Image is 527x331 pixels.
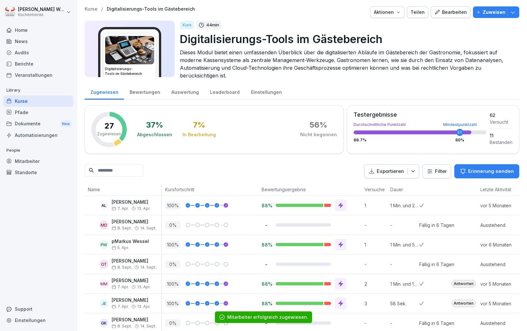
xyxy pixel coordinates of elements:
div: Abgeschlossen [137,131,172,138]
button: Bearbeiten [431,6,470,18]
a: Leaderboard [204,83,245,100]
div: Mitarbeiter erfolgreich zugewiesen. [227,314,308,320]
div: Mindestpunktzahl [443,123,477,127]
div: 11 [490,132,513,139]
p: vor 5 Monaten [480,202,525,209]
p: 2 [365,281,387,287]
p: 1 Min. und 19 Sek. [390,281,419,287]
a: Kurse [85,6,97,12]
div: Teilen [411,9,425,16]
span: 14. Sept. [140,324,156,328]
div: Filter [427,168,447,174]
div: Antworten [451,280,476,288]
span: 13. Apr. [137,304,150,309]
a: News [3,36,73,47]
a: Audits [3,47,73,58]
p: [PERSON_NAME] [112,219,156,225]
div: Antworten [451,300,476,307]
div: Bewertungen [124,83,166,100]
div: MD [99,220,108,229]
div: 56 % [310,121,327,129]
button: Erinnerung senden [454,164,519,178]
div: Nicht begonnen [300,131,337,138]
div: Fällig in 6 Tagen [419,320,454,327]
div: Bestanden [490,139,513,146]
p: - [365,222,387,228]
a: Standorte [3,167,73,178]
a: Kurse [3,95,73,107]
p: Digitalisierungs-Tools im Gästebereich [107,6,195,12]
img: u5o6hwt2vfcozzv2rxj2ipth.png [105,36,154,64]
p: Digitalisierungs-Tools im Gästebereich [180,31,514,47]
span: 13. Apr. [137,285,150,289]
p: 1 Min. und 52 Sek. [390,241,419,248]
div: New [60,120,71,128]
div: Einstellungen [3,315,73,326]
div: Versucht [490,119,513,125]
a: Berichte [3,58,73,69]
div: JE [99,299,108,308]
div: MM [99,279,108,288]
a: Veranstaltungen [3,69,73,81]
p: [PERSON_NAME] [112,200,150,205]
span: 8. Sept. [112,265,132,270]
p: Exportieren [377,168,404,175]
a: Auswertung [166,83,204,100]
p: [PERSON_NAME] [112,258,156,264]
p: Bewertungsergebnis [262,186,358,193]
div: Bearbeiten [434,9,467,16]
a: Home [3,24,73,36]
p: Ausstehend [480,320,525,327]
p: 100 % [165,241,180,249]
p: 1 [365,241,387,248]
p: Ausstehend [480,261,525,268]
a: Zugewiesen [85,83,124,100]
span: 14. Sept. [140,226,156,230]
p: 44 min [206,22,219,28]
p: [PERSON_NAME] [112,298,150,303]
div: OT [99,260,108,269]
div: Fällig in 6 Tagen [419,222,454,228]
p: pMarkus Wessel [112,239,149,244]
p: 88% [262,300,271,307]
div: AL [99,201,108,210]
p: - [390,320,419,327]
p: / [101,6,103,12]
p: - [390,261,419,268]
a: Automatisierungen [3,130,73,141]
p: People [3,145,73,156]
p: Letzte Aktivität [480,186,522,193]
a: DokumenteNew [3,118,73,130]
a: Pfade [3,107,73,118]
p: 100 % [165,201,180,210]
p: Name [88,186,158,193]
div: Testergebnisse [354,112,486,118]
p: Kursfortschritt [165,186,255,193]
p: [PERSON_NAME] [112,278,150,283]
p: - [390,222,419,228]
button: Teilen [407,6,428,18]
p: 100 % [165,300,180,308]
p: Dauer [390,186,416,193]
div: Durchschnittliche Punktzahl [354,123,486,127]
p: 27 [105,122,114,130]
a: Mitarbeiter [3,156,73,167]
span: 8. Sept. [112,226,132,230]
div: In Bearbeitung [182,131,216,138]
p: - [262,261,271,267]
div: 62 [490,112,513,119]
p: 1 Min. und 28 Sek. [390,202,419,209]
button: Zuweisen [473,6,519,18]
p: Küchenherde [18,13,65,17]
p: Erinnerung senden [468,168,514,175]
p: Versuche [365,186,384,193]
